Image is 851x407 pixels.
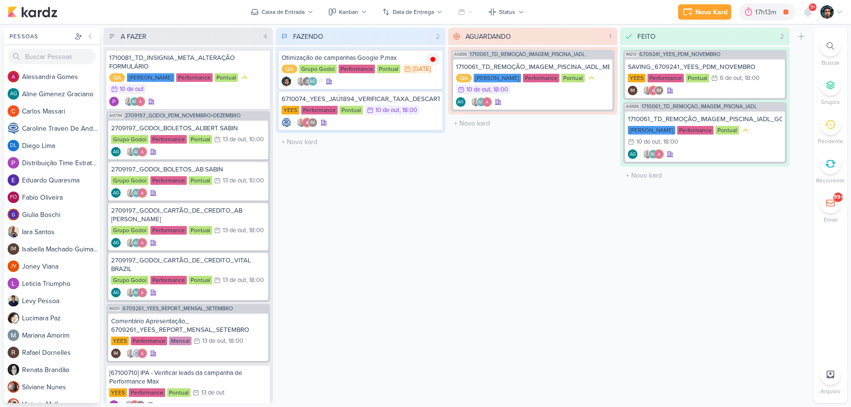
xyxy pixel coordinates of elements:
[824,215,838,224] p: Email
[11,264,16,269] p: JV
[22,210,100,220] div: G i u l i a B o s c h i
[630,89,635,93] p: IM
[8,6,57,18] img: kardz.app
[456,74,472,82] div: QA
[654,86,664,95] div: Isabella Machado Guimarães
[741,125,750,135] div: Prioridade Média
[22,313,100,323] div: L u c i m a r a P a z
[720,75,742,81] div: 6 de out
[246,227,264,234] div: , 18:00
[22,279,100,289] div: L e t i c i a T r i u m p h o
[22,296,100,306] div: L e v y P e s s o a
[490,87,508,93] div: , 18:00
[132,288,141,297] div: Aline Gimenez Graciano
[482,97,492,107] img: Alessandra Gomes
[742,75,760,81] div: , 18:00
[834,193,843,201] div: 99+
[22,192,100,203] div: F a b i o O l i v e i r a
[109,54,267,71] div: 1710081_TD_INSIGNIA_META_ALTERAÇÃO FORMULÁRIO
[471,97,480,107] img: Iara Santos
[282,54,440,62] div: Otimização de campanhas Google P.max
[111,124,265,133] div: 2709197_GODOI_BOLETOS_ALBERT SABIN
[8,49,96,64] input: Buscar Pessoas
[167,388,191,397] div: Pontual
[523,74,559,82] div: Performance
[111,288,121,297] div: Aline Gimenez Graciano
[628,74,646,82] div: YEES
[657,89,661,93] p: IM
[432,32,443,42] div: 2
[8,243,19,255] div: Isabella Machado Guimarães
[111,206,265,224] div: 2709197_GODOI_CARTÃO_DE_CREDITO_AB SABIN
[628,86,637,95] div: Isabella Machado Guimarães
[111,165,265,174] div: 2709197_GODOI_BOLETOS_AB SABIN
[111,317,265,334] div: Comentário Apresentação_ 6709261_YEES_REPORT_MENSAL_SETEMBRO
[223,136,246,143] div: 13 de out
[640,86,664,95] div: Colaboradores: Iara Santos, Alessandra Gomes, Isabella Machado Guimarães
[282,77,291,86] div: Criador(a): Nelito Junior
[640,149,664,159] div: Colaboradores: Iara Santos, Aline Gimenez Graciano, Alessandra Gomes
[816,176,845,185] p: Recorrente
[466,87,490,93] div: 10 de out
[22,382,100,392] div: S i l v i a n e N u n e s
[111,337,129,345] div: YEES
[22,244,100,254] div: I s a b e l l a M a c h a d o G u i m a r ã e s
[22,175,100,185] div: E d u a r d o Q u a r e s m a
[8,140,19,151] div: Diego Lima
[477,97,486,107] div: Aline Gimenez Graciano
[755,7,779,17] div: 17h13m
[111,349,121,358] div: Criador(a): Isabella Machado Guimarães
[126,288,136,297] img: Iara Santos
[22,158,100,168] div: D i s t r i b u i ç ã o T i m e E s t r a t é g i c o
[137,147,147,157] img: Alessandra Gomes
[399,107,417,113] div: , 18:00
[108,113,123,118] span: AG794
[113,291,119,295] p: AG
[282,65,297,73] div: QA
[8,174,19,186] img: Eduardo Quaresma
[628,149,637,159] div: Criador(a): Aline Gimenez Graciano
[22,348,100,358] div: R a f a e l D o r n e l l e s
[113,150,119,155] p: AG
[8,209,19,220] img: Giulia Boschi
[413,66,431,72] div: [DATE]
[643,86,652,95] img: Iara Santos
[111,256,265,273] div: 2709197_GODOI_CARTÃO_DE_CREDITO_VITAL BRAZIL
[453,52,468,57] span: AG886
[137,238,147,248] img: Alessandra Gomes
[176,73,213,82] div: Performance
[625,52,637,57] span: IM213
[654,149,664,159] img: Alessandra Gomes
[695,7,727,17] div: Novo Kard
[278,135,443,149] input: + Novo kard
[630,152,636,157] p: AG
[470,52,585,57] span: 1710061_TD_REMOÇÃO_IMAGEM_PISCINA_IADL
[22,124,100,134] div: C a r o l i n e T r a v e n D e A n d r a d e
[8,364,19,375] img: Renata Brandão
[628,149,637,159] div: Aline Gimenez Graciano
[11,247,16,252] p: IM
[109,369,267,386] div: [67100710] IPA - Verificar leads da campanha de Performance Max
[8,105,19,117] img: Carlos Massari
[201,390,225,396] div: 13 de out
[310,121,315,125] p: IM
[246,277,264,283] div: , 18:00
[111,176,148,185] div: Grupo Godoi
[715,126,739,135] div: Pontual
[137,288,147,297] img: Alessandra Gomes
[134,191,140,196] p: AG
[299,65,337,73] div: Grupo Godoi
[375,107,399,113] div: 10 de out
[22,330,100,340] div: M a r i a n a A m o r i m
[189,226,212,235] div: Pontual
[308,118,318,127] div: Isabella Machado Guimarães
[150,276,187,284] div: Performance
[478,100,484,105] p: AG
[636,139,660,145] div: 10 de out
[282,118,291,127] div: Criador(a): Caroline Traven De Andrade
[776,32,788,42] div: 2
[318,78,323,85] span: +1
[468,97,492,107] div: Colaboradores: Iara Santos, Aline Gimenez Graciano, Alessandra Gomes
[8,226,19,237] img: Iara Santos
[340,106,363,114] div: Pontual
